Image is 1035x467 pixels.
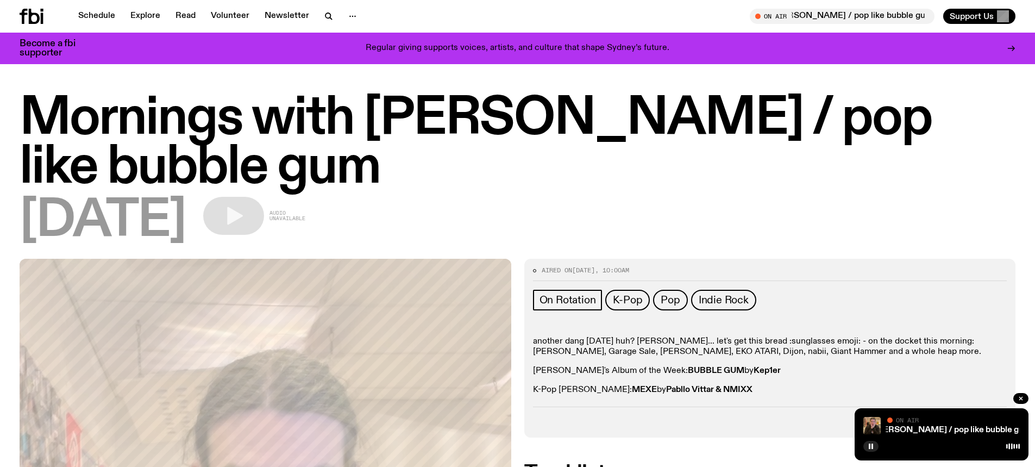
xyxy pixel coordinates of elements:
[653,290,687,310] a: Pop
[688,366,744,375] strong: BUBBLE GUM
[699,294,749,306] span: Indie Rock
[20,197,186,246] span: [DATE]
[533,366,1007,376] p: [PERSON_NAME]'s Album of the Week: by
[542,266,572,275] span: Aired on
[20,95,1015,192] h1: Mornings with [PERSON_NAME] / pop like bubble gum
[533,290,603,310] a: On Rotation
[863,417,881,434] img: A picture of Jim in the fbi.radio studio, with their hands against their cheeks and a surprised e...
[605,290,650,310] a: K-Pop
[754,366,781,375] strong: Kep1er
[950,11,994,21] span: Support Us
[661,294,680,306] span: Pop
[258,9,316,24] a: Newsletter
[817,426,1031,434] a: Mornings with [PERSON_NAME] / pop like bubble gum
[366,43,669,53] p: Regular giving supports voices, artists, and culture that shape Sydney’s future.
[20,39,89,58] h3: Become a fbi supporter
[613,294,642,306] span: K-Pop
[572,266,595,275] span: [DATE]
[540,294,596,306] span: On Rotation
[691,290,756,310] a: Indie Rock
[632,385,657,394] strong: MEXE
[595,266,629,275] span: , 10:00am
[533,337,1007,357] p: another dang [DATE] huh? [PERSON_NAME]... let's get this bread :sunglasses emoji: - on the docket...
[169,9,202,24] a: Read
[750,9,934,24] button: On AirMornings with [PERSON_NAME] / pop like bubble gum
[666,385,752,394] strong: Pabllo Vittar & NMIXX
[943,9,1015,24] button: Support Us
[533,385,1007,395] p: K-Pop [PERSON_NAME]: by
[269,210,305,221] span: Audio unavailable
[72,9,122,24] a: Schedule
[896,416,919,424] span: On Air
[124,9,167,24] a: Explore
[204,9,256,24] a: Volunteer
